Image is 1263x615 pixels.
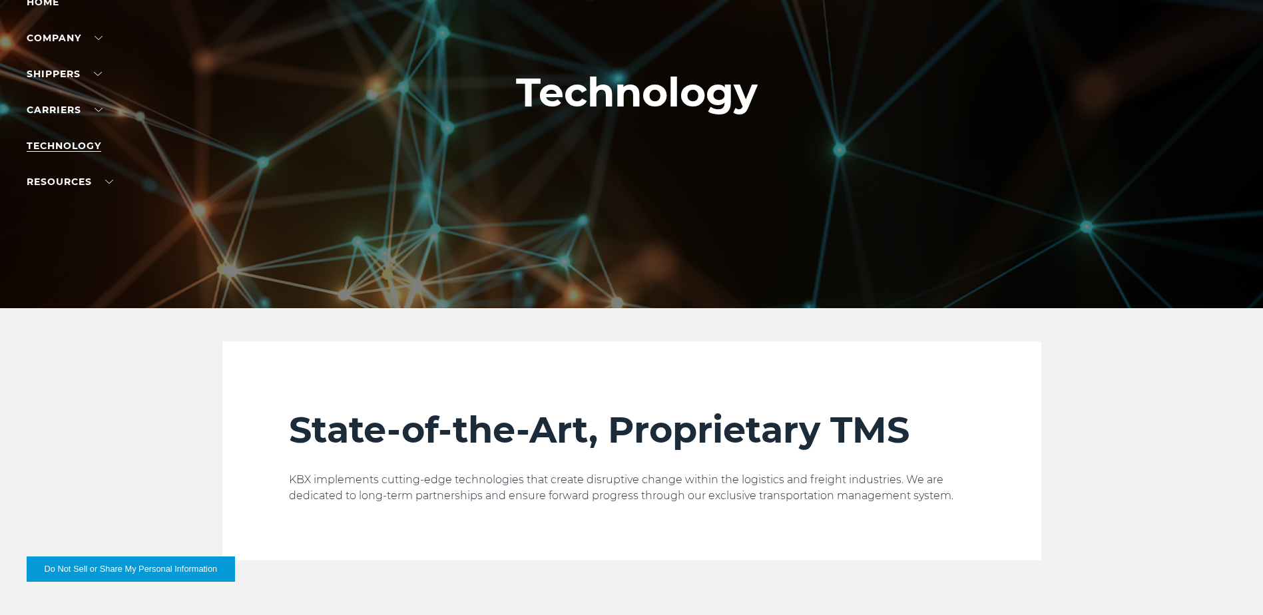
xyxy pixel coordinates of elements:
[27,32,103,44] a: Company
[289,472,975,504] p: KBX implements cutting-edge technologies that create disruptive change within the logistics and f...
[27,68,102,80] a: SHIPPERS
[27,104,103,116] a: Carriers
[289,408,975,452] h2: State-of-the-Art, Proprietary TMS
[27,140,101,152] a: Technology
[27,556,235,582] button: Do Not Sell or Share My Personal Information
[516,70,758,115] h1: Technology
[27,176,113,188] a: RESOURCES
